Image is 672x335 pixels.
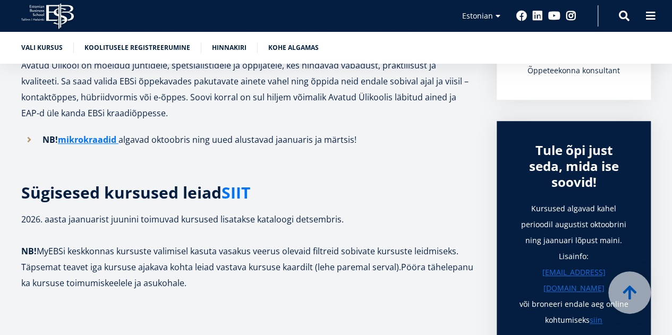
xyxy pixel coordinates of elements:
[222,185,250,201] a: SIIT
[590,312,602,328] a: siin
[548,11,560,21] a: Youtube
[227,1,261,10] span: First name
[21,182,250,203] strong: Sügisesed kursused leiad
[42,134,118,145] strong: NB!
[566,11,576,21] a: Instagram
[21,132,475,148] li: algavad oktoobris ning uued alustavad jaanuaris ja märtsis!
[518,63,630,79] div: Õppeteekonna konsultant
[518,264,630,296] a: [EMAIL_ADDRESS][DOMAIN_NAME]
[532,11,543,21] a: Linkedin
[268,42,319,53] a: Kohe algamas
[516,11,527,21] a: Facebook
[21,57,475,121] p: Avatud Ülikool on mõeldud juhtidele, spetsialistidele ja õppijatele, kes hindavad vabadust, prakt...
[212,42,246,53] a: Hinnakiri
[58,132,66,148] a: m
[84,42,190,53] a: Koolitusele registreerumine
[21,42,63,53] a: Vali kursus
[518,142,630,190] div: Tule õpi just seda, mida ise soovid!
[21,245,37,257] strong: NB!
[21,211,475,291] p: 2026. aasta jaanuarist juunini toimuvad kursused lisatakse kataloogi detsembris. MyEBSi keskkonna...
[66,132,116,148] a: ikrokraadid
